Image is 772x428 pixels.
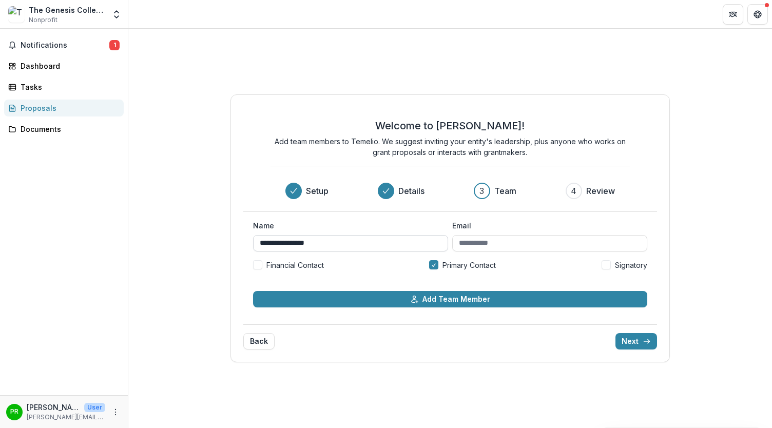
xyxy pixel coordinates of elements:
button: Notifications1 [4,37,124,53]
span: Financial Contact [266,260,324,270]
button: Get Help [747,4,768,25]
div: 4 [571,185,576,197]
p: [PERSON_NAME][EMAIL_ADDRESS][DOMAIN_NAME] [27,413,105,422]
button: Open entity switcher [109,4,124,25]
label: Name [253,220,442,231]
p: [PERSON_NAME] [27,402,80,413]
h3: Setup [306,185,329,197]
span: 1 [109,40,120,50]
h3: Team [494,185,516,197]
a: Documents [4,121,124,138]
span: Primary Contact [442,260,496,270]
h2: Welcome to [PERSON_NAME]! [375,120,525,132]
span: Nonprofit [29,15,57,25]
div: Documents [21,124,115,134]
button: Add Team Member [253,291,647,307]
div: Dashboard [21,61,115,71]
div: Pamela Rossi-Keen [10,408,18,415]
img: The Genesis Collective [8,6,25,23]
button: Next [615,333,657,349]
a: Proposals [4,100,124,116]
div: The Genesis Collective [29,5,105,15]
h3: Review [586,185,615,197]
label: Email [452,220,641,231]
p: Add team members to Temelio. We suggest inviting your entity's leadership, plus anyone who works ... [271,136,630,158]
div: Proposals [21,103,115,113]
h3: Details [398,185,424,197]
div: Tasks [21,82,115,92]
div: 3 [479,185,484,197]
a: Dashboard [4,57,124,74]
span: Notifications [21,41,109,50]
p: User [84,403,105,412]
button: Back [243,333,275,349]
a: Tasks [4,79,124,95]
button: Partners [723,4,743,25]
button: More [109,406,122,418]
div: Progress [285,183,615,199]
span: Signatory [615,260,647,270]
